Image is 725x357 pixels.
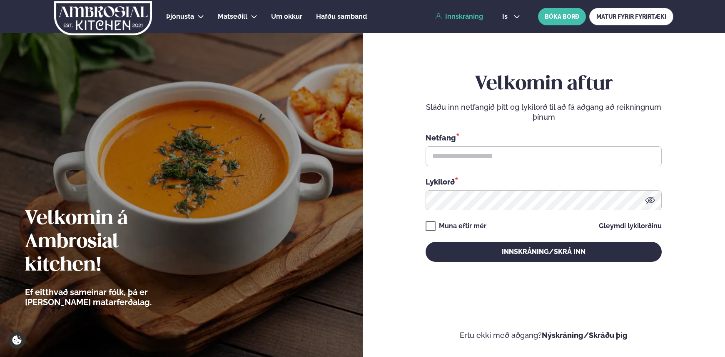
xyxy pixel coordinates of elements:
img: logo [53,1,153,35]
h2: Velkomin aftur [426,73,662,96]
div: Netfang [426,132,662,143]
div: Lykilorð [426,176,662,187]
a: Gleymdi lykilorðinu [599,223,662,229]
span: Hafðu samband [316,12,367,20]
a: Hafðu samband [316,12,367,22]
button: is [496,13,527,20]
span: Þjónusta [166,12,194,20]
span: Um okkur [271,12,302,20]
p: Ertu ekki með aðgang? [388,330,700,340]
button: BÓKA BORÐ [538,8,586,25]
span: is [502,13,510,20]
h2: Velkomin á Ambrosial kitchen! [25,207,198,277]
p: Sláðu inn netfangið þitt og lykilorð til að fá aðgang að reikningnum þínum [426,102,662,122]
a: Nýskráning/Skráðu þig [542,331,628,340]
p: Ef eitthvað sameinar fólk, þá er [PERSON_NAME] matarferðalag. [25,287,198,307]
a: Innskráning [435,13,483,20]
a: Matseðill [218,12,247,22]
a: MATUR FYRIR FYRIRTÆKI [589,8,673,25]
a: Þjónusta [166,12,194,22]
button: Innskráning/Skrá inn [426,242,662,262]
a: Cookie settings [8,332,25,349]
span: Matseðill [218,12,247,20]
a: Um okkur [271,12,302,22]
